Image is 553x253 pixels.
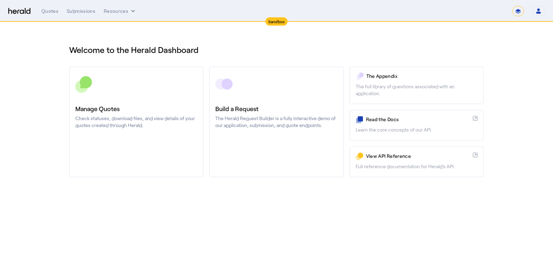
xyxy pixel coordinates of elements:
a: Manage QuotesCheck statuses, download files, and view details of your quotes created through Herald. [69,66,204,177]
p: Read the Docs [366,116,470,123]
a: The AppendixThe full library of questions associated with an application. [349,66,484,104]
button: Resources dropdown menu [104,8,137,15]
h1: Welcome to the Herald Dashboard [69,44,484,55]
h3: Build a Request [215,104,337,114]
div: Quotes [41,8,58,15]
p: The Herald Request Builder is a fully interactive demo of our application, submission, and quote ... [215,115,337,129]
p: Learn the core concepts of our API. [356,126,478,133]
a: Build a RequestThe Herald Request Builder is a fully interactive demo of our application, submiss... [209,66,344,177]
img: Herald Logo [8,8,30,15]
div: Submissions [67,8,95,15]
p: Check statuses, download files, and view details of your quotes created through Herald. [75,115,197,129]
h3: Manage Quotes [75,104,197,114]
p: View API Reference [366,153,470,160]
p: The Appendix [366,73,478,80]
p: The full library of questions associated with an application. [356,83,478,97]
p: Full reference documentation for Herald's API. [356,163,478,170]
div: Sandbox [265,17,288,26]
a: Read the DocsLearn the core concepts of our API. [349,110,484,141]
a: View API ReferenceFull reference documentation for Herald's API. [349,146,484,177]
